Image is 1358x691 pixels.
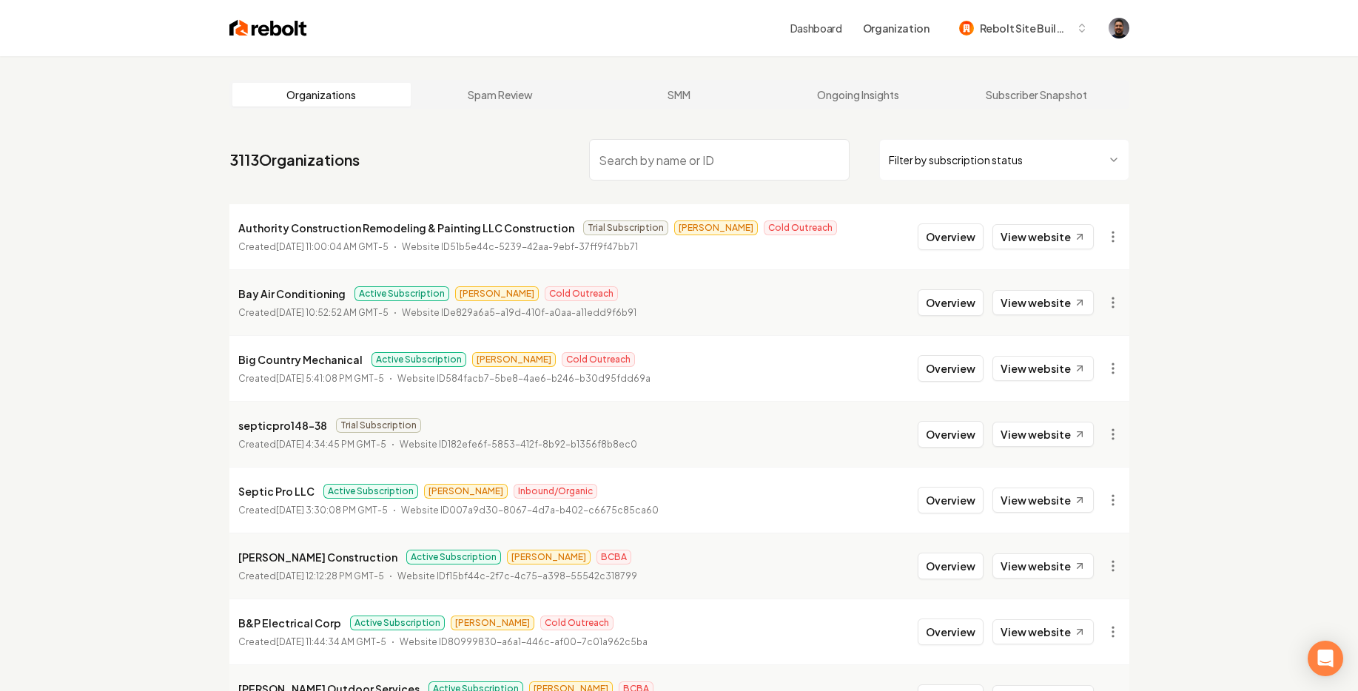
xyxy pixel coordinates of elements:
[959,21,974,36] img: Rebolt Site Builder
[992,619,1094,644] a: View website
[596,550,631,564] span: BCBA
[238,503,388,518] p: Created
[947,83,1126,107] a: Subscriber Snapshot
[507,550,591,564] span: [PERSON_NAME]
[992,422,1094,447] a: View website
[411,83,590,107] a: Spam Review
[401,503,659,518] p: Website ID 007a9d30-8067-4d7a-b402-c6675c85ca60
[790,21,842,36] a: Dashboard
[768,83,947,107] a: Ongoing Insights
[336,418,421,433] span: Trial Subscription
[238,635,386,650] p: Created
[238,306,389,320] p: Created
[764,220,837,235] span: Cold Outreach
[350,616,445,630] span: Active Subscription
[590,83,769,107] a: SMM
[918,553,984,579] button: Overview
[238,482,315,500] p: Septic Pro LLC
[589,139,850,181] input: Search by name or ID
[276,307,389,318] time: [DATE] 10:52:52 AM GMT-5
[276,570,384,582] time: [DATE] 12:12:28 PM GMT-5
[238,219,574,237] p: Authority Construction Remodeling & Painting LLC Construction
[992,356,1094,381] a: View website
[514,484,597,499] span: Inbound/Organic
[354,286,449,301] span: Active Subscription
[238,569,384,584] p: Created
[918,223,984,250] button: Overview
[238,548,397,566] p: [PERSON_NAME] Construction
[1109,18,1129,38] button: Open user button
[583,220,668,235] span: Trial Subscription
[545,286,618,301] span: Cold Outreach
[451,616,534,630] span: [PERSON_NAME]
[472,352,556,367] span: [PERSON_NAME]
[918,487,984,513] button: Overview
[424,484,508,499] span: [PERSON_NAME]
[276,636,386,647] time: [DATE] 11:44:34 AM GMT-5
[238,285,346,303] p: Bay Air Conditioning
[918,618,984,645] button: Overview
[402,306,636,320] p: Website ID e829a6a5-a19d-410f-a0aa-a11edd9f6b91
[238,437,386,452] p: Created
[276,241,389,252] time: [DATE] 11:00:04 AM GMT-5
[918,421,984,448] button: Overview
[397,371,651,386] p: Website ID 584facb7-5be8-4ae6-b246-b30d95fdd69a
[238,371,384,386] p: Created
[276,373,384,384] time: [DATE] 5:41:08 PM GMT-5
[238,417,327,434] p: septicpro148-38
[980,21,1070,36] span: Rebolt Site Builder
[400,437,637,452] p: Website ID 182efe6f-5853-412f-8b92-b1356f8b8ec0
[406,550,501,564] span: Active Subscription
[562,352,635,367] span: Cold Outreach
[238,614,341,632] p: B&P Electrical Corp
[238,351,363,368] p: Big Country Mechanical
[854,15,938,41] button: Organization
[992,553,1094,579] a: View website
[1109,18,1129,38] img: Daniel Humberto Ortega Celis
[918,289,984,316] button: Overview
[229,149,360,170] a: 3113Organizations
[276,439,386,450] time: [DATE] 4:34:45 PM GMT-5
[323,484,418,499] span: Active Subscription
[397,569,637,584] p: Website ID f15bf44c-2f7c-4c75-a398-55542c318799
[992,488,1094,513] a: View website
[276,505,388,516] time: [DATE] 3:30:08 PM GMT-5
[674,220,758,235] span: [PERSON_NAME]
[992,224,1094,249] a: View website
[992,290,1094,315] a: View website
[238,240,389,255] p: Created
[918,355,984,382] button: Overview
[400,635,648,650] p: Website ID 80999830-a6a1-446c-af00-7c01a962c5ba
[402,240,638,255] p: Website ID 51b5e44c-5239-42aa-9ebf-37ff9f47bb71
[540,616,614,630] span: Cold Outreach
[372,352,466,367] span: Active Subscription
[1308,641,1343,676] div: Open Intercom Messenger
[455,286,539,301] span: [PERSON_NAME]
[232,83,411,107] a: Organizations
[229,18,307,38] img: Rebolt Logo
